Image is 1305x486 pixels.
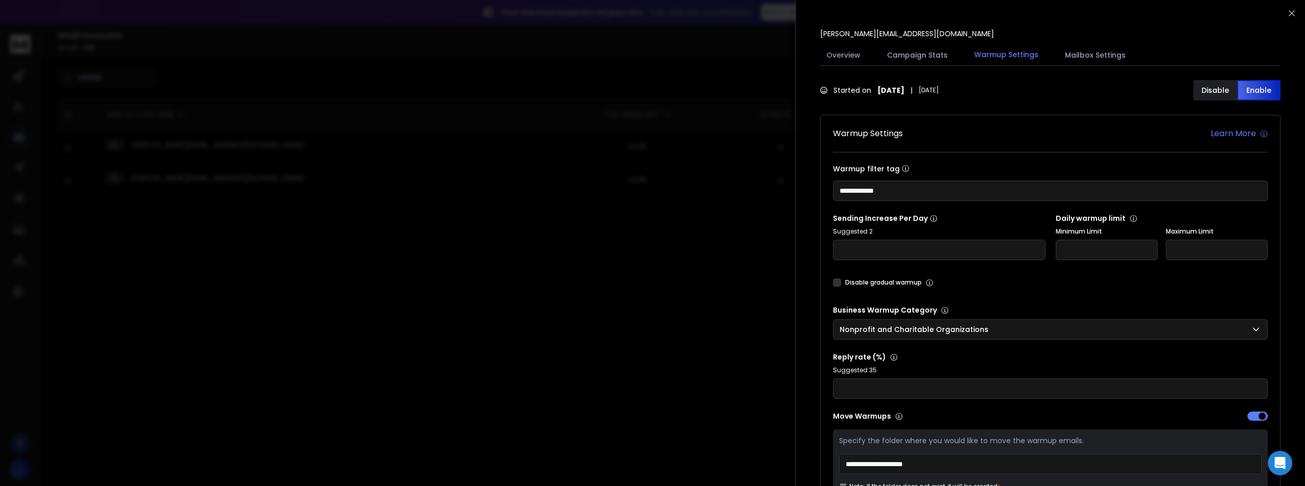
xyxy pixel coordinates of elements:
p: [PERSON_NAME][EMAIL_ADDRESS][DOMAIN_NAME] [820,29,994,39]
p: Specify the folder where you would like to move the warmup emails. [839,436,1262,446]
label: Minimum Limit [1056,227,1158,236]
p: Move Warmups [833,411,1048,421]
p: Daily warmup limit [1056,213,1268,223]
a: Learn More [1211,127,1268,140]
span: [DATE] [919,86,939,94]
div: Open Intercom Messenger [1268,451,1292,475]
button: Mailbox Settings [1059,44,1132,66]
p: Suggested 2 [833,227,1046,236]
button: Enable [1237,80,1281,100]
h1: Warmup Settings [833,127,903,140]
label: Warmup filter tag [833,165,1268,172]
strong: [DATE] [877,85,904,95]
p: Suggested 35 [833,366,1268,374]
button: DisableEnable [1193,80,1281,100]
label: Disable gradual warmup [845,278,922,287]
p: Nonprofit and Charitable Organizations [840,324,993,335]
button: Campaign Stats [881,44,954,66]
button: Warmup Settings [968,43,1045,67]
p: Sending Increase Per Day [833,213,1046,223]
button: Disable [1193,80,1237,100]
p: Reply rate (%) [833,352,1268,362]
p: Business Warmup Category [833,305,1268,315]
div: Started on [820,85,939,95]
label: Maximum Limit [1166,227,1268,236]
span: | [910,85,912,95]
button: Overview [820,44,867,66]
